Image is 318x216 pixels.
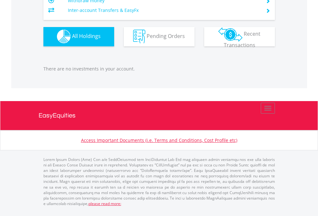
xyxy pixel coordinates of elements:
[43,27,114,46] button: All Holdings
[224,30,261,49] span: Recent Transactions
[43,157,275,206] p: Lorem Ipsum Dolors (Ame) Con a/e SeddOeiusmod tem InciDiduntut Lab Etd mag aliquaen admin veniamq...
[39,101,280,130] a: EasyEquities
[43,66,275,72] p: There are no investments in your account.
[124,27,195,46] button: Pending Orders
[147,33,185,40] span: Pending Orders
[218,27,242,42] img: transactions-zar-wht.png
[72,33,101,40] span: All Holdings
[68,5,258,15] td: Inter-account Transfers & EasyFx
[81,137,237,143] a: Access Important Documents (i.e. Terms and Conditions, Cost Profile etc)
[88,201,121,206] a: please read more:
[133,30,145,43] img: pending_instructions-wht.png
[204,27,275,46] button: Recent Transactions
[57,30,71,43] img: holdings-wht.png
